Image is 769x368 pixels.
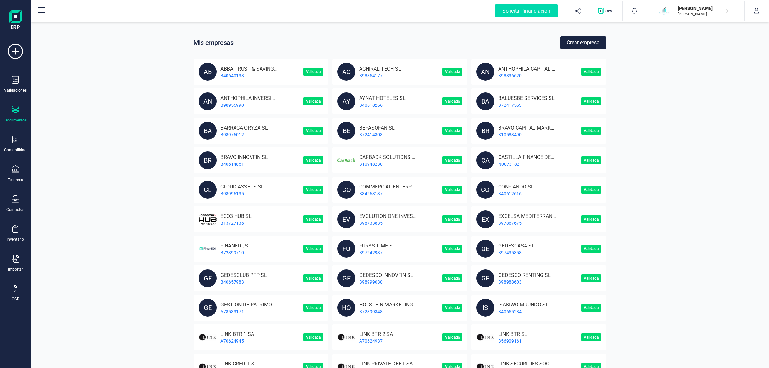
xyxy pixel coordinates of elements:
p: B34263137 [355,190,417,197]
div: CL [199,181,217,199]
div: HO [337,299,355,317]
div: GE [476,269,494,287]
p: Validada [303,304,323,312]
p: EVOLUTION ONE INVESTOR SL [355,213,417,219]
p: B98836620 [494,72,556,79]
div: IS [476,299,494,317]
p: Validada [581,245,601,253]
img: FI [199,240,217,258]
div: GE [199,269,217,287]
p: Validada [303,215,323,223]
p: ANTHOPHILA CAPITAL SL [494,65,556,71]
span: Mis empresas [194,38,234,47]
p: Validada [581,68,601,76]
img: CA [337,151,355,169]
p: B40640138 [217,72,278,79]
p: Validada [442,68,462,76]
p: B72399710 [217,249,253,256]
div: EV [337,210,355,228]
p: EXCELSA MEDITERRANEA SL [494,213,556,219]
button: Solicitar financiación [487,1,566,21]
div: Importar [8,267,23,272]
div: CA [476,151,494,169]
p: B98988603 [494,279,551,285]
p: ANTHOPHILA INVERSIONES PATRIMONIALES SL [217,95,278,101]
div: Contactos [6,207,24,212]
p: COMMERCIAL ENTERPRISE GREEN SL [355,183,417,189]
div: BR [476,122,494,140]
img: Logo de OPS [598,8,615,14]
p: B40614851 [217,161,268,167]
p: GESTION DE PATRIMONIOS MOBILIARIOS SOCIEDAD DE VALORES SA [217,301,278,307]
p: BEPASOFAN SL [355,124,395,130]
div: Inventario [7,237,24,242]
img: LI [476,328,494,346]
p: BRAVO CAPITAL MARKETS SL [494,124,556,130]
p: B10948230 [355,161,417,167]
div: BA [476,92,494,110]
p: B40618266 [355,102,406,108]
p: B97242937 [355,249,395,256]
p: CARBACK SOLUTIONS SL [355,154,417,160]
img: EC [199,210,217,228]
p: [PERSON_NAME] [678,5,729,12]
button: Crear empresa [560,36,606,49]
p: B72414303 [355,131,395,138]
p: Validada [581,97,601,105]
img: LI [337,328,355,346]
div: Solicitar financiación [495,4,558,17]
p: Validada [442,156,462,164]
div: AY [337,92,355,110]
p: Validada [442,304,462,312]
p: Validada [581,156,601,164]
p: LINK CREDIT SL [217,360,257,366]
div: OCR [12,297,19,302]
p: Validada [442,274,462,282]
button: Logo de OPS [594,1,618,21]
p: Validada [581,304,601,312]
div: CO [476,181,494,199]
p: AYNAT HOTELES SL [355,95,406,101]
p: B10583490 [494,131,556,138]
p: Validada [581,186,601,194]
p: ABBA TRUST & SAVING SL [217,65,278,71]
p: Validada [303,156,323,164]
p: CLOUD ASSETS SL [217,183,264,189]
p: B98955990 [217,102,278,108]
div: EX [476,210,494,228]
p: B97867675 [494,220,556,226]
p: Validada [442,127,462,135]
div: GE [337,269,355,287]
p: Validada [303,68,323,76]
img: MA [657,4,671,18]
p: Validada [303,274,323,282]
p: Validada [303,245,323,253]
div: Contabilidad [4,147,27,153]
p: LINK BTR SL [494,330,527,337]
p: CASTILLA FINANCE DESIGNATED ACTIVITY COMPANY [494,154,556,160]
p: GEDESCASA SL [494,242,534,248]
div: AB [199,63,217,81]
img: Logo Finanedi [9,10,22,31]
div: BE [337,122,355,140]
p: ISAKIWO MUUNDO SL [494,301,549,307]
p: B56909161 [494,338,527,344]
p: LINK BTR 1 SA [217,330,254,337]
p: B40657983 [217,279,267,285]
div: GE [199,299,217,317]
p: BARRACA ORYZA SL [217,124,268,130]
p: Validada [303,97,323,105]
button: MA[PERSON_NAME][PERSON_NAME] [655,1,737,21]
div: AC [337,63,355,81]
div: GE [476,240,494,258]
p: BALUESBE SERVICES SL [494,95,555,101]
p: A78533171 [217,308,278,315]
p: Validada [581,333,601,341]
p: LINK BTR 2 SA [355,330,393,337]
div: BR [199,151,217,169]
p: Validada [442,245,462,253]
p: Validada [442,97,462,105]
p: Validada [442,333,462,341]
p: B98999030 [355,279,413,285]
p: B72417553 [494,102,555,108]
